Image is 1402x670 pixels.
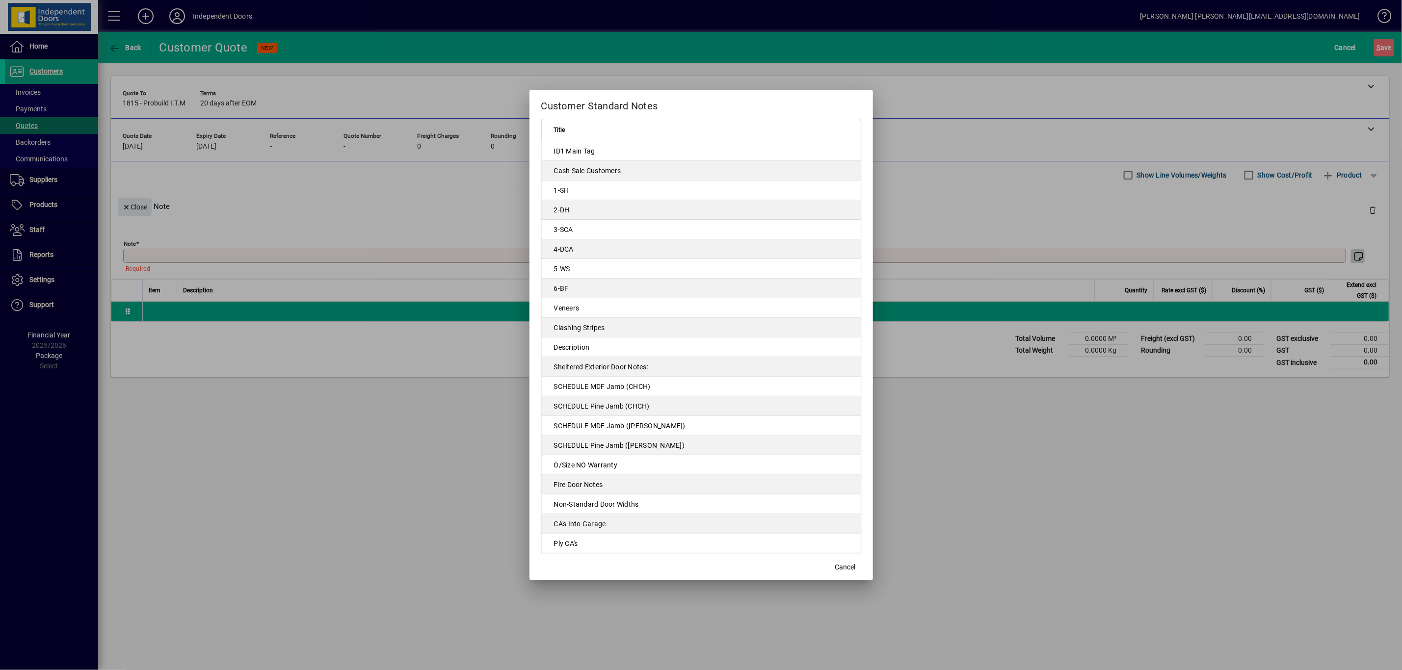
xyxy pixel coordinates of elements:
[542,141,861,161] td: ID1 Main Tag
[542,298,861,318] td: Veneers
[554,125,565,135] span: Title
[529,90,873,118] h2: Customer Standard Notes
[542,259,861,279] td: 5-WS
[542,436,861,455] td: SCHEDULE Pine Jamb ([PERSON_NAME])
[542,161,861,180] td: Cash Sale Customers
[542,396,861,416] td: SCHEDULE Pine Jamb (CHCH)
[542,475,861,494] td: Fire Door Notes
[542,416,861,436] td: SCHEDULE MDF Jamb ([PERSON_NAME])
[542,318,861,337] td: Clashing Stripes
[542,494,861,514] td: Non-Standard Door Widths
[542,220,861,239] td: 3-SCA
[542,514,861,534] td: CA's Into Garage
[542,200,861,220] td: 2-DH
[542,337,861,357] td: Description
[542,455,861,475] td: O/Size NO Warranty
[830,559,861,576] button: Cancel
[542,534,861,553] td: Ply CA's
[542,553,861,573] td: Bifold Minimum Door Width
[542,180,861,200] td: 1-SH
[542,377,861,396] td: SCHEDULE MDF Jamb (CHCH)
[542,239,861,259] td: 4-DCA
[835,562,856,572] span: Cancel
[542,357,861,377] td: Sheltered Exterior Door Notes:
[542,279,861,298] td: 6-BF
